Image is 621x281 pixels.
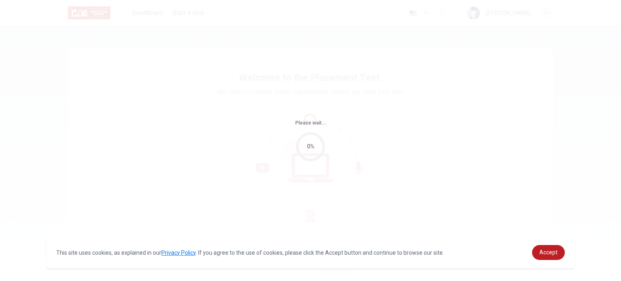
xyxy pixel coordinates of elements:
[161,249,196,256] a: Privacy Policy
[539,249,558,256] span: Accept
[532,245,565,260] a: dismiss cookie message
[307,142,315,151] div: 0%
[56,249,444,256] span: This site uses cookies, as explained in our . If you agree to the use of cookies, please click th...
[295,120,326,126] span: Please wait...
[46,237,575,268] div: cookieconsent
